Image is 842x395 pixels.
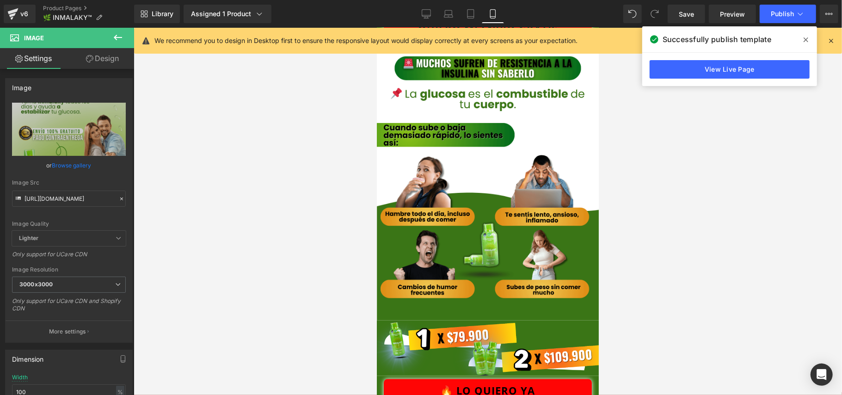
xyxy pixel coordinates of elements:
[191,9,264,19] div: Assigned 1 Product
[12,79,31,92] div: Image
[19,281,53,288] b: 3000x3000
[811,364,833,386] div: Open Intercom Messenger
[69,48,136,69] a: Design
[12,350,44,363] div: Dimension
[12,374,28,381] div: Width
[7,352,215,374] a: 🔥 Lo quiero ya
[12,221,126,227] div: Image Quality
[154,36,578,46] p: We recommend you to design in Desktop first to ensure the responsive layout would display correct...
[650,60,810,79] a: View Live Page
[12,191,126,207] input: Link
[771,10,794,18] span: Publish
[482,5,504,23] a: Mobile
[12,179,126,186] div: Image Src
[134,5,180,23] a: New Library
[24,34,44,42] span: Image
[4,5,36,23] a: v6
[820,5,838,23] button: More
[460,5,482,23] a: Tablet
[18,8,30,20] div: v6
[64,356,159,370] font: 🔥 Lo quiero ya
[12,297,126,318] div: Only support for UCare CDN and Shopify CDN
[152,10,173,18] span: Library
[12,266,126,273] div: Image Resolution
[437,5,460,23] a: Laptop
[43,5,134,12] a: Product Pages
[720,9,745,19] span: Preview
[760,5,816,23] button: Publish
[415,5,437,23] a: Desktop
[6,321,132,342] button: More settings
[623,5,642,23] button: Undo
[645,5,664,23] button: Redo
[52,157,92,173] a: Browse gallery
[12,160,126,170] div: or
[43,14,92,21] span: 🌿 INMALAKY™
[709,5,756,23] a: Preview
[19,235,38,241] b: Lighter
[12,251,126,264] div: Only support for UCare CDN
[679,9,694,19] span: Save
[49,327,86,336] p: More settings
[663,34,771,45] span: Successfully publish template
